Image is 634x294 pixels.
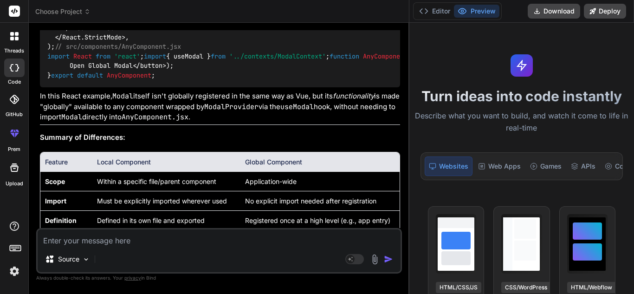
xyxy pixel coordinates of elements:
strong: Scope [45,177,65,185]
div: HTML/CSS/JS [436,282,481,293]
th: Local Component [92,152,240,172]
button: Deploy [584,4,626,19]
button: Download [528,4,580,19]
span: import [47,52,70,60]
span: ModalProvider [70,24,118,32]
label: prem [8,145,20,153]
span: AnyComponent [363,52,408,60]
th: Global Component [240,152,400,172]
code: ModalProvider [204,102,259,111]
code: AnyComponent.jsx [122,112,188,122]
span: '../contexts/ModalContext' [229,52,326,60]
span: </ > [62,24,122,32]
label: threads [4,47,24,55]
span: import [144,52,166,60]
span: privacy [124,275,141,281]
span: from [96,52,110,60]
img: attachment [369,254,380,265]
div: Web Apps [474,157,524,176]
span: AnyComponent [107,71,151,79]
td: Must be explicitly imported wherever used [92,191,240,211]
div: CSS/WordPress [501,282,551,293]
label: code [8,78,21,86]
h3: Summary of Differences: [40,132,400,143]
div: Games [526,157,565,176]
span: </ > [133,62,166,70]
span: 'react' [114,52,140,60]
td: No explicit import needed after registration [240,191,400,211]
p: Always double-check its answers. Your in Bind [36,274,402,282]
span: React.StrictMode [62,33,122,41]
span: default [77,71,103,79]
div: APIs [567,157,599,176]
strong: Import [45,197,66,205]
button: Preview [454,5,499,18]
span: export [51,71,73,79]
span: from [211,52,226,60]
td: Application-wide [240,172,400,191]
button: Editor [415,5,454,18]
td: Registered once at a high level (e.g., app entry) [240,211,400,230]
th: Feature [40,152,92,172]
strong: Definition [45,216,77,224]
p: Describe what you want to build, and watch it come to life in real-time [415,110,628,134]
p: In this React example, itself isn't globally registered in the same way as Vue, but its is made "... [40,91,400,123]
code: Modal [112,91,133,101]
span: Choose Project [35,7,91,16]
img: Pick Models [82,255,90,263]
td: Within a specific file/parent component [92,172,240,191]
img: settings [6,263,22,279]
span: function [330,52,359,60]
span: React [73,52,92,60]
h1: Turn ideas into code instantly [415,88,628,105]
code: Modal [61,112,82,122]
label: GitHub [6,111,23,118]
td: Defined in its own file and exported [92,211,240,230]
span: button [140,62,162,70]
span: </ > [55,33,125,41]
label: Upload [6,180,23,188]
p: Source [58,255,79,264]
code: useModal [280,102,314,111]
img: icon [384,255,393,264]
span: // src/components/AnyComponent.jsx [55,43,181,51]
div: Websites [425,157,472,176]
em: functionality [333,91,374,100]
div: HTML/Webflow [567,282,616,293]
